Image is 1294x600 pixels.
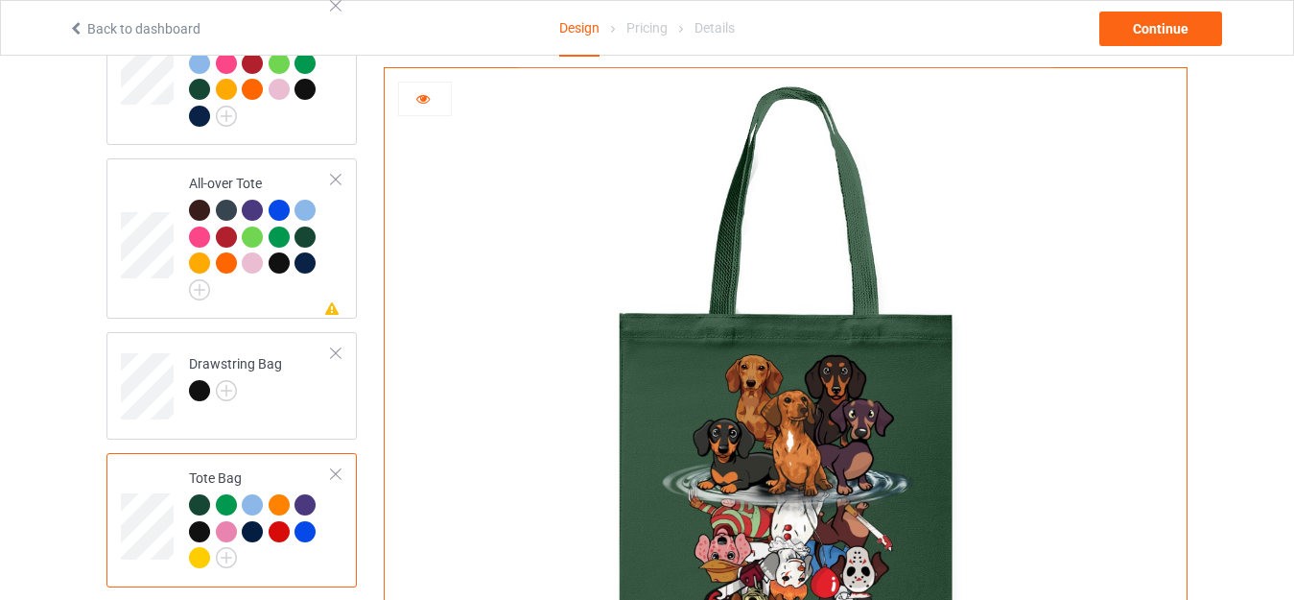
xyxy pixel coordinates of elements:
[559,1,600,57] div: Design
[216,106,237,127] img: svg+xml;base64,PD94bWwgdmVyc2lvbj0iMS4wIiBlbmNvZGluZz0iVVRGLTgiPz4KPHN2ZyB3aWR0aD0iMjJweCIgaGVpZ2...
[106,453,357,588] div: Tote Bag
[189,468,332,567] div: Tote Bag
[694,1,735,55] div: Details
[189,279,210,300] img: svg+xml;base64,PD94bWwgdmVyc2lvbj0iMS4wIiBlbmNvZGluZz0iVVRGLTgiPz4KPHN2ZyB3aWR0aD0iMjJweCIgaGVpZ2...
[1099,12,1222,46] div: Continue
[68,21,200,36] a: Back to dashboard
[626,1,668,55] div: Pricing
[189,354,282,400] div: Drawstring Bag
[216,380,237,401] img: svg+xml;base64,PD94bWwgdmVyc2lvbj0iMS4wIiBlbmNvZGluZz0iVVRGLTgiPz4KPHN2ZyB3aWR0aD0iMjJweCIgaGVpZ2...
[216,547,237,568] img: svg+xml;base64,PD94bWwgdmVyc2lvbj0iMS4wIiBlbmNvZGluZz0iVVRGLTgiPz4KPHN2ZyB3aWR0aD0iMjJweCIgaGVpZ2...
[189,174,332,294] div: All-over Tote
[106,332,357,440] div: Drawstring Bag
[106,158,357,319] div: All-over Tote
